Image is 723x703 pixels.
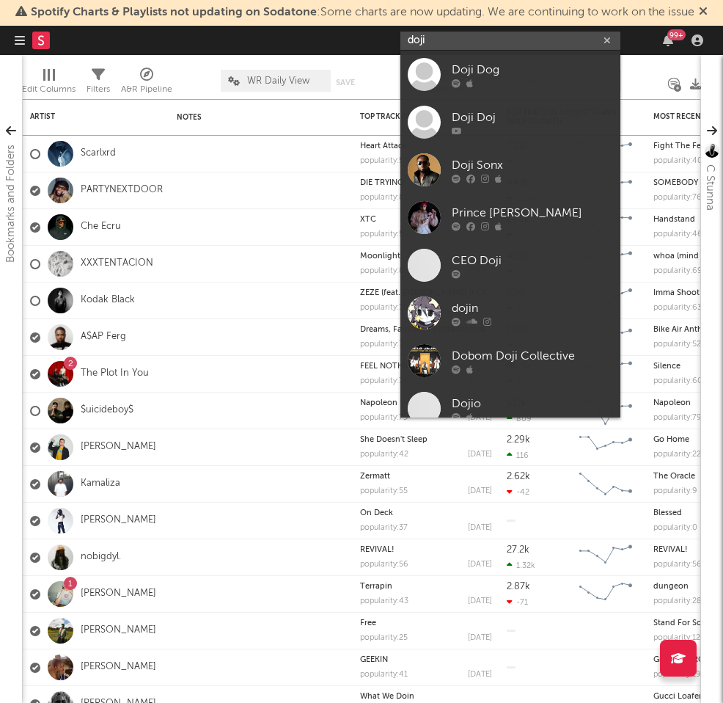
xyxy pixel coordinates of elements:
[360,656,492,664] div: GEEKIN
[400,194,620,241] a: Prince [PERSON_NAME]
[653,399,691,407] a: Napoleon
[360,436,427,444] a: She Doesn't Sleep
[360,473,492,481] div: Zermatt
[360,436,492,444] div: She Doesn't Sleep
[360,583,492,591] div: Terrapin
[653,671,701,679] div: popularity: 19
[653,230,702,238] div: popularity: 46
[468,487,492,495] div: [DATE]
[468,634,492,642] div: [DATE]
[360,142,407,150] a: Heart Attack
[468,561,492,569] div: [DATE]
[81,294,135,307] a: Kodak Black
[360,693,492,701] div: What We Doin
[81,514,156,527] a: [PERSON_NAME]
[468,414,492,422] div: [DATE]
[81,624,156,637] a: [PERSON_NAME]
[360,524,408,532] div: popularity: 37
[653,524,697,532] div: popularity: 0
[452,347,613,365] div: Dobom Doji Collective
[400,337,620,385] a: Dobom Doji Collective
[81,551,121,564] a: nobigdyl.
[22,62,76,105] div: Edit Columns
[653,634,700,642] div: popularity: 12
[653,142,720,150] a: Fight The Feeling
[81,258,153,270] a: XXXTENTACION
[653,289,700,297] a: Imma Shoot
[468,597,492,605] div: [DATE]
[701,164,719,211] div: C Stunna
[507,545,529,555] div: 27.2k
[87,62,110,105] div: Filters
[653,597,702,605] div: popularity: 28
[31,7,317,18] span: Spotify Charts & Playlists not updating on Sodatone
[653,414,702,422] div: popularity: 79
[468,451,492,459] div: [DATE]
[573,576,639,613] svg: Chart title
[667,29,686,40] div: 99 +
[360,399,492,407] div: Napoleon
[452,299,613,317] div: dojin
[360,634,408,642] div: popularity: 25
[507,561,535,570] div: 1.32k
[653,561,702,569] div: popularity: 56
[81,478,120,490] a: Kamaliza
[121,81,172,98] div: A&R Pipeline
[653,363,680,371] a: Silence
[468,524,492,532] div: [DATE]
[360,289,502,297] a: ZEZE (feat. [PERSON_NAME] & Offset)
[81,368,149,380] a: The Plot In You
[507,472,530,481] div: 2.62k
[573,429,639,466] svg: Chart title
[360,619,492,627] div: Free
[2,145,20,263] div: Bookmarks and Folders
[360,216,376,224] a: XTC
[507,414,532,423] div: 809
[573,539,639,576] svg: Chart title
[653,546,688,554] a: REVIVAL!
[360,597,408,605] div: popularity: 43
[360,546,492,554] div: REVIVAL!
[400,241,620,289] a: CEO Doji
[452,156,613,174] div: Doji Sonx
[360,326,492,334] div: Dreams, Fairytales, Fantasies (feat. Brent Faiyaz & Salaam Remi)
[653,583,689,591] a: dungeon
[360,230,408,238] div: popularity: 57
[81,221,121,233] a: Che Ecru
[360,194,408,202] div: popularity: 83
[507,435,530,445] div: 2.29k
[81,404,133,417] a: $uicideboy$
[360,399,397,407] a: Napoleon
[507,597,528,607] div: -71
[360,693,414,701] a: What We Doin
[360,561,408,569] div: popularity: 56
[360,179,492,187] div: DIE TRYING
[653,304,702,312] div: popularity: 63
[360,546,394,554] a: REVIVAL!
[360,363,417,371] a: FEEL NOTHING
[30,112,140,121] div: Artist
[360,377,408,385] div: popularity: 70
[81,588,156,600] a: [PERSON_NAME]
[653,194,702,202] div: popularity: 76
[360,252,400,261] a: Moonlight
[31,7,694,18] span: : Some charts are now updating. We are continuing to work on the issue
[663,34,673,46] button: 99+
[653,377,702,385] div: popularity: 60
[400,385,620,432] a: Dojio
[653,473,695,481] a: The Oracle
[653,693,705,701] a: Gucci Loafers
[400,32,620,50] input: Search for artists
[507,487,529,497] div: -42
[360,304,408,312] div: popularity: 76
[177,113,323,122] div: Notes
[653,340,701,349] div: popularity: 52
[653,267,702,275] div: popularity: 69
[400,51,620,98] a: Doji Dog
[653,436,689,444] a: Go Home
[573,466,639,503] svg: Chart title
[653,509,682,517] a: Blessed
[360,326,617,334] a: Dreams, Fairytales, Fantasies (feat. [PERSON_NAME] & Salaam Remi)
[360,509,393,517] a: On Deck
[81,184,163,197] a: PARTYNEXTDOOR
